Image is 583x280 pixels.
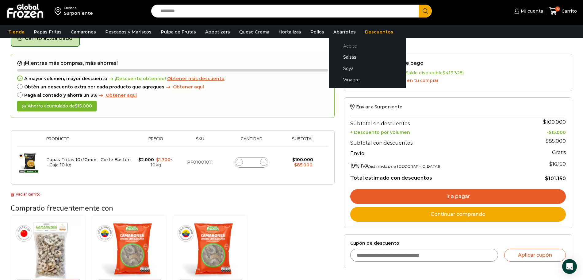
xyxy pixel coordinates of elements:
div: Open Intercom Messenger [562,259,577,274]
div: Surponiente [64,10,93,16]
span: Mi cuenta [519,8,543,14]
bdi: 101.150 [545,176,566,181]
a: Ir a pagar [350,189,566,204]
bdi: 85.000 [546,138,566,144]
span: $ [549,161,552,167]
strong: Gratis [552,150,566,155]
a: Aceite [335,40,400,52]
div: Ahorro acumulado de [17,101,97,111]
a: Descuentos [362,26,396,38]
th: Precio [134,137,178,146]
span: $ [546,138,549,144]
span: (Saldo disponible ) [404,70,464,76]
bdi: 1.700 [156,157,171,162]
span: $ [138,157,141,162]
a: Papas Fritas 10x10mm - Corte Bastón - Caja 10 kg [46,157,131,168]
img: address-field-icon.svg [55,6,64,16]
th: Cantidad [222,137,281,146]
a: Pollos [307,26,327,38]
bdi: 85.000 [294,162,313,168]
span: ¡Descuento obtenido! [107,76,166,81]
span: Obtener aqui [173,84,204,90]
span: Enviar a Surponiente [356,104,402,110]
bdi: 100.000 [543,119,566,125]
a: Camarones [68,26,99,38]
bdi: 15.000 [549,130,566,135]
th: Envío [350,147,519,158]
a: Continuar comprando [350,207,566,222]
a: Mi cuenta [513,5,543,17]
span: (Ahorra un 3% en tu compra) [374,78,438,83]
span: $ [545,176,548,181]
span: $ [292,157,295,162]
div: A mayor volumen, mayor descuento [17,76,328,81]
a: Pulpa de Frutas [158,26,199,38]
span: 10 [555,6,560,11]
a: Enviar a Surponiente [350,104,402,110]
a: Obtener aqui [164,84,204,90]
td: × 10kg [134,146,178,178]
bdi: 100.000 [292,157,313,162]
span: Carrito [560,8,577,14]
div: Paga al contado y ahorra un 3% [17,93,328,98]
label: Crédito Global Frozen [350,69,566,76]
span: $ [549,130,551,135]
label: Contado [350,77,566,83]
span: $ [75,103,78,109]
a: Pescados y Mariscos [102,26,155,38]
th: Subtotal sin descuentos [350,116,519,128]
input: Product quantity [247,158,256,167]
label: Cupón de descuento [350,241,566,246]
div: Carrito actualizado. [11,31,80,47]
th: Subtotal con descuentos [350,135,519,147]
a: Obtener más descuento [167,76,224,81]
button: Search button [419,5,432,17]
span: $ [543,119,546,125]
th: Sku [178,137,222,146]
a: Papas Fritas [31,26,65,38]
a: Queso Crema [236,26,272,38]
a: Abarrotes [330,26,359,38]
td: - [519,128,566,135]
a: Hortalizas [275,26,304,38]
div: Enviar a [64,6,93,10]
h2: ¡Mientras más compras, más ahorras! [17,60,328,66]
span: $ [294,162,297,168]
span: Obtener aqui [106,92,137,98]
button: Aplicar cupón [504,249,566,262]
a: Tienda [5,26,28,38]
small: (estimado para [GEOGRAPHIC_DATA]) [369,164,440,169]
th: Producto [43,137,134,146]
a: Appetizers [202,26,233,38]
span: $ [443,70,445,76]
bdi: 15.000 [75,103,92,109]
span: $ [156,157,159,162]
a: 10 Carrito [549,4,577,18]
div: Obtén un descuento extra por cada producto que agregues [17,84,328,90]
span: Comprado frecuentemente con [11,203,113,213]
td: PF01001011 [178,146,222,178]
bdi: 413.328 [443,70,462,76]
th: + Descuento por volumen [350,128,519,135]
a: Salsas [335,52,400,63]
th: Subtotal [281,137,325,146]
a: Obtener aqui [97,93,137,98]
h2: Selecciona la forma de pago [350,60,566,66]
a: Vinagre [335,74,400,85]
bdi: 2.000 [138,157,154,162]
th: Total estimado con descuentos [350,170,519,182]
th: 19% IVA [350,158,519,170]
a: Soya [335,63,400,74]
span: 16.150 [549,161,566,167]
a: Vaciar carrito [11,192,40,196]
